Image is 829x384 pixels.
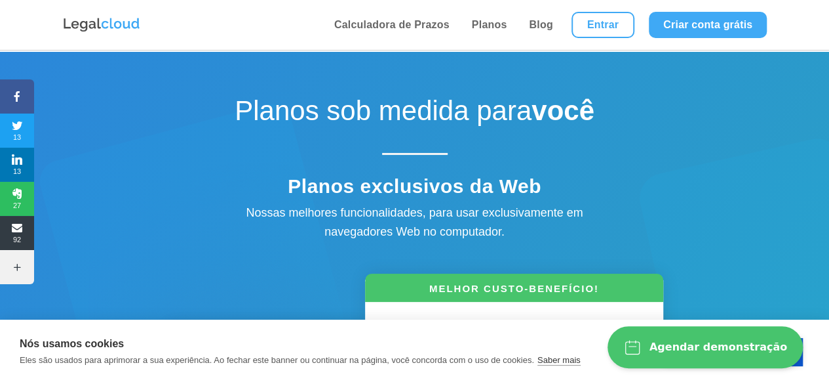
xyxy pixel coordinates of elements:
a: Criar conta grátis [649,12,767,38]
a: Saber mais [537,355,581,366]
strong: Nós usamos cookies [20,338,124,349]
div: Nossas melhores funcionalidades, para usar exclusivamente em navegadores Web no computador. [218,203,611,242]
img: Logo da Legalcloud [62,16,141,33]
h1: Planos sob medida para [185,95,644,134]
h4: Planos exclusivos da Web [185,175,644,205]
strong: você [531,95,594,126]
a: Entrar [571,12,634,38]
h6: MELHOR CUSTO-BENEFÍCIO! [365,282,663,302]
p: Eles são usados para aprimorar a sua experiência. Ao fechar este banner ou continuar na página, v... [20,355,534,365]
